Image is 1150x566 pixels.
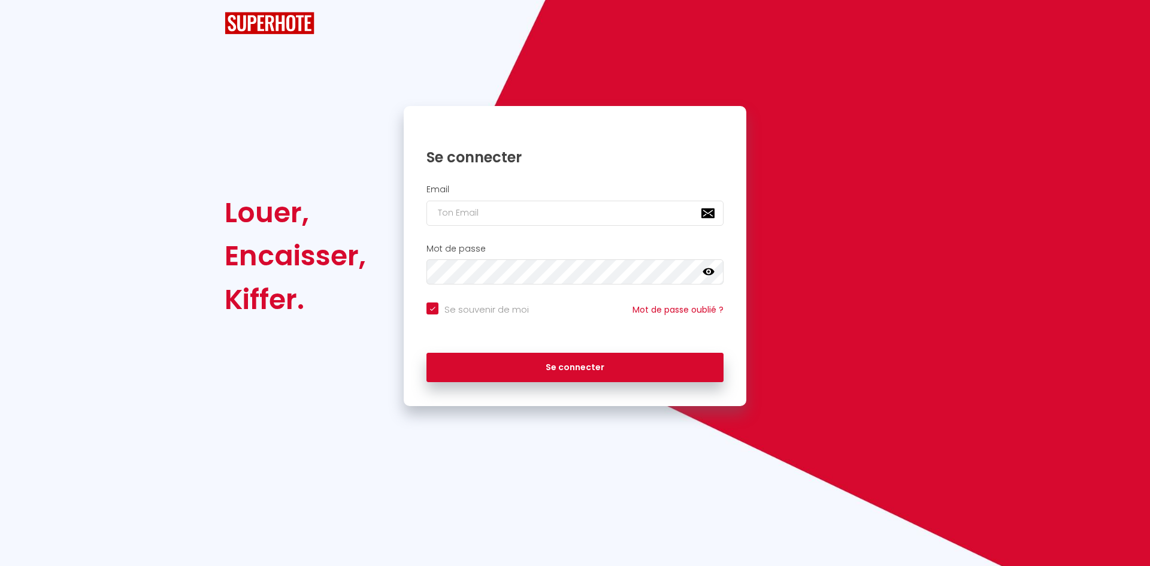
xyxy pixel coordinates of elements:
[426,201,724,226] input: Ton Email
[426,244,724,254] h2: Mot de passe
[426,148,724,167] h1: Se connecter
[225,278,366,321] div: Kiffer.
[225,234,366,277] div: Encaisser,
[426,353,724,383] button: Se connecter
[225,12,314,34] img: SuperHote logo
[632,304,724,316] a: Mot de passe oublié ?
[426,184,724,195] h2: Email
[225,191,366,234] div: Louer,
